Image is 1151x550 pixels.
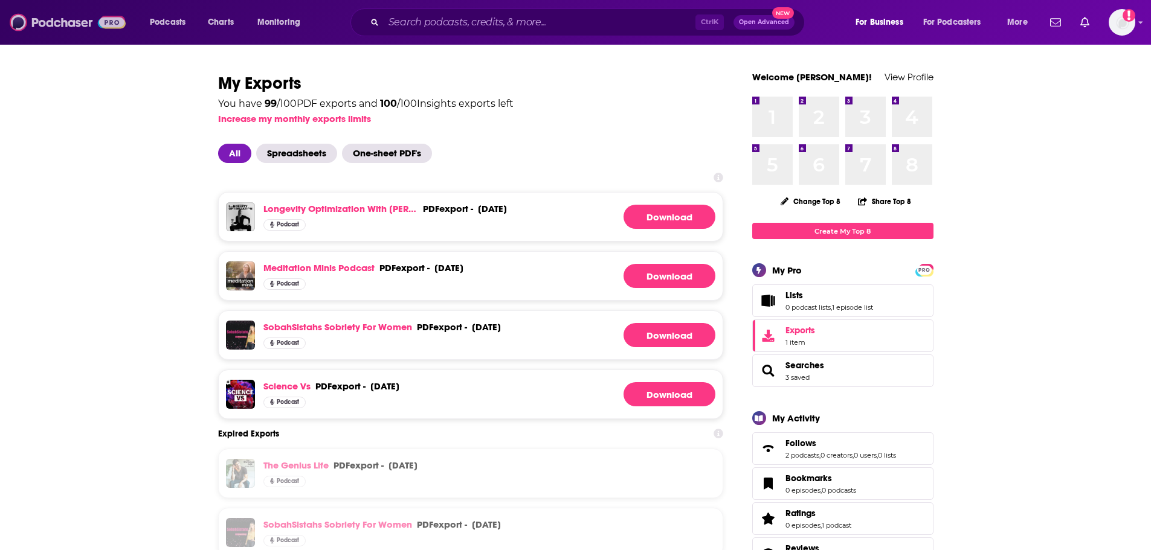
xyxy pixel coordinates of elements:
[277,399,299,405] span: Podcast
[785,338,815,347] span: 1 item
[249,13,316,32] button: open menu
[624,205,715,229] a: Download
[417,321,467,333] div: export -
[277,281,299,287] span: Podcast
[226,518,255,547] img: SobahSistahs Sobriety for Women
[752,71,872,83] a: Welcome [PERSON_NAME]!
[785,373,810,382] a: 3 saved
[389,459,418,471] p: [DATE]
[785,360,824,371] a: Searches
[472,321,501,333] p: [DATE]
[226,321,255,350] img: SobahSistahs Sobriety for Women
[342,144,437,163] button: One-sheet PDF's
[208,14,234,31] span: Charts
[785,473,856,484] a: Bookmarks
[821,451,853,459] a: 0 creators
[315,380,366,392] div: export -
[785,325,815,336] span: Exports
[856,14,903,31] span: For Business
[752,223,933,239] a: Create My Top 8
[472,519,501,530] p: [DATE]
[362,8,816,36] div: Search podcasts, credits, & more...
[885,71,933,83] a: View Profile
[853,451,854,459] span: ,
[478,203,507,214] p: [DATE]
[334,459,350,471] span: PDF
[785,438,896,449] a: Follows
[263,459,329,471] a: The Genius Life
[831,303,832,312] span: ,
[756,475,781,492] a: Bookmarks
[822,521,851,529] a: 1 podcast
[277,340,299,346] span: Podcast
[380,98,397,109] span: 100
[752,502,933,535] span: Ratings
[150,14,185,31] span: Podcasts
[785,486,821,494] a: 0 episodes
[785,508,851,519] a: Ratings
[877,451,878,459] span: ,
[277,537,299,543] span: Podcast
[756,292,781,309] a: Lists
[218,144,251,163] span: All
[256,144,337,163] span: Spreadsheets
[417,519,467,530] div: export -
[334,459,384,471] div: export -
[695,14,724,30] span: Ctrl K
[624,323,715,347] a: Download
[263,519,412,530] a: SobahSistahs Sobriety for Women
[379,262,430,273] div: export -
[624,264,715,288] a: Download
[218,99,514,109] div: You have / 100 PDF exports and / 100 Insights exports left
[785,290,873,301] a: Lists
[624,382,715,406] a: Download
[756,362,781,379] a: Searches
[141,13,201,32] button: open menu
[423,203,473,214] div: export -
[423,203,439,214] span: PDF
[226,261,255,290] img: Meditation Minis Podcast
[1007,14,1028,31] span: More
[772,7,794,19] span: New
[370,380,399,392] p: [DATE]
[263,262,375,273] a: Meditation Minis Podcast
[1109,9,1135,36] img: User Profile
[379,262,396,273] span: PDF
[226,459,255,488] img: The Genius Life
[917,266,932,275] span: PRO
[857,190,912,213] button: Share Top 8
[226,202,255,231] img: Longevity Optimization with Kayla Barnes-Lentz
[847,13,918,32] button: open menu
[821,486,822,494] span: ,
[263,321,412,333] a: SobahSistahs Sobriety for Women
[417,519,433,530] span: PDF
[821,521,822,529] span: ,
[384,13,695,32] input: Search podcasts, credits, & more...
[218,113,371,124] button: Increase my monthly exports limits
[752,354,933,387] span: Searches
[752,284,933,317] span: Lists
[200,13,241,32] a: Charts
[1123,9,1135,22] svg: Add a profile image
[772,412,820,424] div: My Activity
[257,14,300,31] span: Monitoring
[1109,9,1135,36] button: Show profile menu
[277,222,299,228] span: Podcast
[218,429,279,439] h3: Expired Exports
[1109,9,1135,36] span: Logged in as Ashley_Beenen
[342,144,432,163] span: One-sheet PDF's
[785,473,832,484] span: Bookmarks
[434,262,463,273] p: [DATE]
[785,521,821,529] a: 0 episodes
[315,380,332,392] span: PDF
[756,327,781,344] span: Exports
[785,451,819,459] a: 2 podcasts
[263,203,418,214] a: Longevity Optimization with [PERSON_NAME]
[917,265,932,274] a: PRO
[10,11,126,34] img: Podchaser - Follow, Share and Rate Podcasts
[785,438,816,449] span: Follows
[739,19,789,25] span: Open Advanced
